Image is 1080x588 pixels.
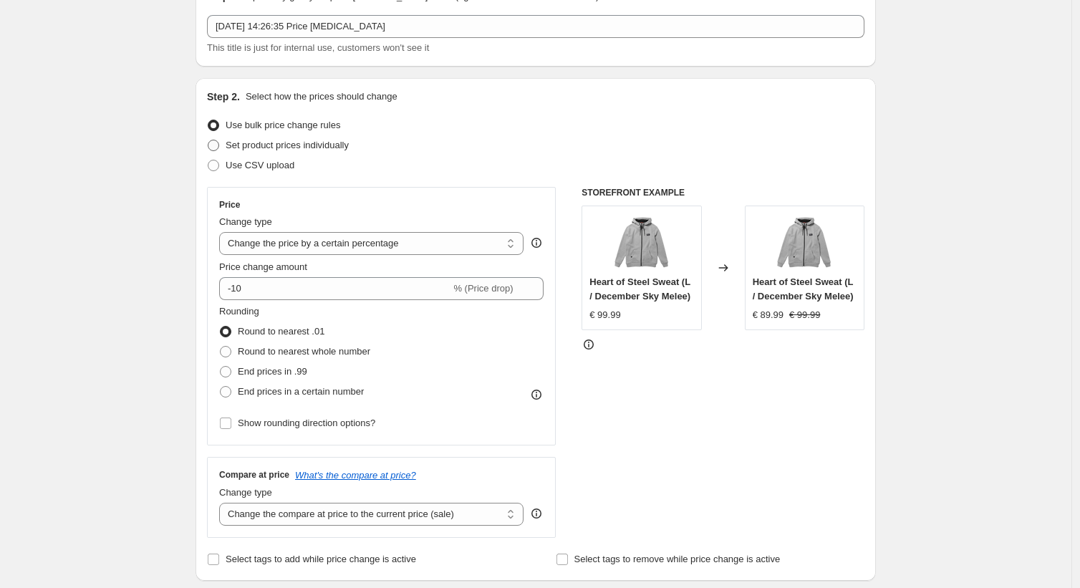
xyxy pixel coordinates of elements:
span: Price change amount [219,261,307,272]
span: Rounding [219,306,259,317]
h2: Step 2. [207,90,240,104]
span: Use CSV upload [226,160,294,170]
img: 104757_74a0f32a5dba7a984e8c93e11d984264ee217720_80x.png [776,213,833,271]
div: help [529,236,544,250]
span: Heart of Steel Sweat (L / December Sky Melee) [753,276,854,302]
span: This title is just for internal use, customers won't see it [207,42,429,53]
span: Select tags to add while price change is active [226,554,416,564]
span: % (Price drop) [453,283,513,294]
input: 30% off holiday sale [207,15,864,38]
span: Round to nearest .01 [238,326,324,337]
span: Show rounding direction options? [238,418,375,428]
span: End prices in a certain number [238,386,364,397]
span: End prices in .99 [238,366,307,377]
h3: Compare at price [219,469,289,481]
div: help [529,506,544,521]
span: Heart of Steel Sweat (L / December Sky Melee) [589,276,690,302]
h3: Price [219,199,240,211]
strike: € 99.99 [789,308,820,322]
input: -15 [219,277,450,300]
span: Change type [219,487,272,498]
p: Select how the prices should change [246,90,397,104]
div: € 89.99 [753,308,784,322]
h6: STOREFRONT EXAMPLE [582,187,864,198]
span: Set product prices individually [226,140,349,150]
div: € 99.99 [589,308,620,322]
img: 104757_74a0f32a5dba7a984e8c93e11d984264ee217720_80x.png [613,213,670,271]
span: Round to nearest whole number [238,346,370,357]
span: Use bulk price change rules [226,120,340,130]
button: What's the compare at price? [295,470,416,481]
span: Change type [219,216,272,227]
span: Select tags to remove while price change is active [574,554,781,564]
